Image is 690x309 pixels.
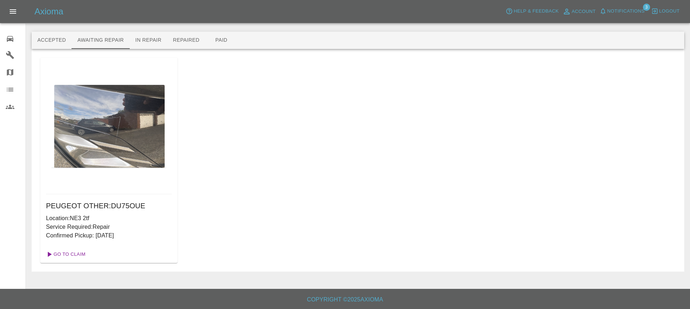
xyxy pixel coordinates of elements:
button: Notifications [598,6,647,17]
span: Logout [659,7,680,15]
button: In Repair [130,32,167,49]
button: Paid [205,32,238,49]
p: Location: NE3 2tf [46,214,172,223]
p: Confirmed Pickup: [DATE] [46,231,172,240]
span: Help & Feedback [514,7,558,15]
p: Service Required: Repair [46,223,172,231]
h5: Axioma [34,6,63,17]
button: Repaired [167,32,205,49]
button: Help & Feedback [504,6,560,17]
button: Logout [649,6,681,17]
h6: PEUGEOT Other : DU75OUE [46,200,172,212]
span: 3 [643,4,650,11]
h6: Copyright © 2025 Axioma [6,295,684,305]
a: Go To Claim [43,249,87,260]
span: Account [572,8,596,16]
a: Account [561,6,598,17]
button: Awaiting Repair [72,32,129,49]
span: Notifications [607,7,645,15]
button: Accepted [32,32,72,49]
button: Open drawer [4,3,22,20]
